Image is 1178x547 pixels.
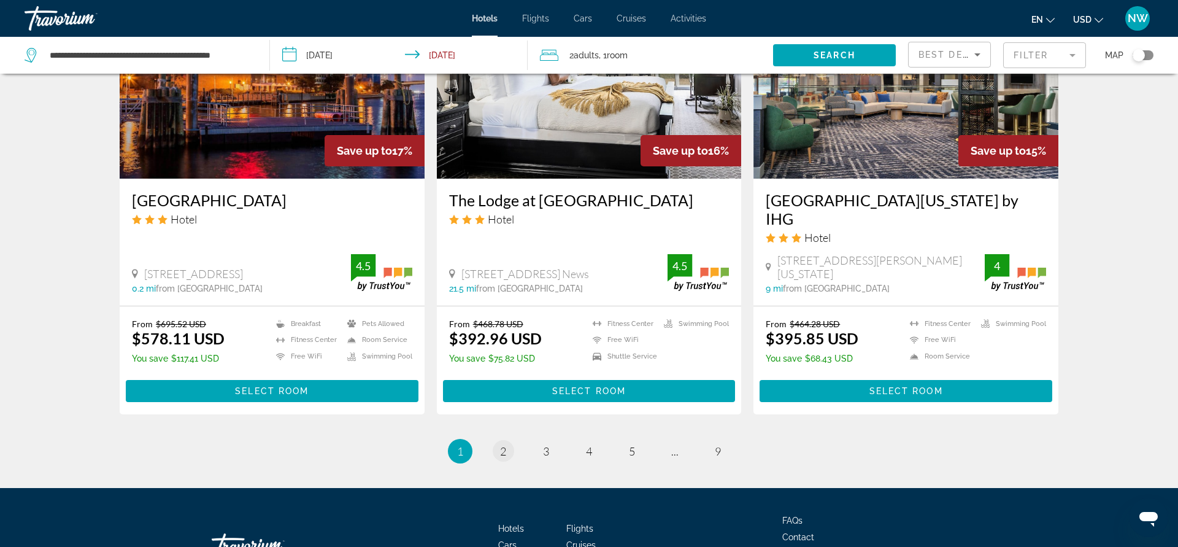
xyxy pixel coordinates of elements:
[958,135,1058,166] div: 15%
[773,44,896,66] button: Search
[904,351,975,362] li: Room Service
[132,354,168,363] span: You save
[668,258,692,273] div: 4.5
[270,319,341,329] li: Breakfast
[975,319,1046,329] li: Swimming Pool
[653,144,708,157] span: Save up to
[766,191,1046,228] a: [GEOGRAPHIC_DATA][US_STATE] by IHG
[473,319,523,329] del: $468.78 USD
[449,319,470,329] span: From
[607,50,628,60] span: Room
[270,351,341,362] li: Free WiFi
[488,212,514,226] span: Hotel
[587,351,658,362] li: Shuttle Service
[985,254,1046,290] img: trustyou-badge.svg
[235,386,309,396] span: Select Room
[918,47,980,62] mat-select: Sort by
[120,439,1058,464] nav: Pagination
[132,212,412,226] div: 3 star Hotel
[341,319,412,329] li: Pets Allowed
[790,319,840,329] del: $464.28 USD
[766,319,787,329] span: From
[658,319,729,329] li: Swimming Pool
[156,284,263,293] span: from [GEOGRAPHIC_DATA]
[599,47,628,64] span: , 1
[971,144,1026,157] span: Save up to
[449,284,476,293] span: 21.5 mi
[552,386,626,396] span: Select Room
[918,50,982,60] span: Best Deals
[566,524,593,533] span: Flights
[671,444,679,458] span: ...
[132,284,156,293] span: 0.2 mi
[543,444,549,458] span: 3
[574,14,592,23] a: Cars
[587,335,658,346] li: Free WiFi
[1105,47,1123,64] span: Map
[760,380,1052,402] button: Select Room
[617,14,646,23] a: Cruises
[766,354,802,363] span: You save
[449,354,542,363] p: $75.82 USD
[443,380,736,402] button: Select Room
[132,319,153,329] span: From
[132,191,412,209] h3: [GEOGRAPHIC_DATA]
[126,380,418,402] button: Select Room
[443,382,736,396] a: Select Room
[804,231,831,244] span: Hotel
[351,254,412,290] img: trustyou-badge.svg
[904,319,975,329] li: Fitness Center
[171,212,197,226] span: Hotel
[25,2,147,34] a: Travorium
[472,14,498,23] a: Hotels
[270,335,341,346] li: Fitness Center
[766,231,1046,244] div: 3 star Hotel
[126,382,418,396] a: Select Room
[476,284,583,293] span: from [GEOGRAPHIC_DATA]
[270,37,528,74] button: Check-in date: Sep 7, 2025 Check-out date: Sep 10, 2025
[1122,6,1153,31] button: User Menu
[569,47,599,64] span: 2
[1031,15,1043,25] span: en
[449,191,730,209] a: The Lodge at [GEOGRAPHIC_DATA]
[449,354,485,363] span: You save
[1129,498,1168,537] iframe: Button to launch messaging window
[325,135,425,166] div: 17%
[586,444,592,458] span: 4
[766,354,858,363] p: $68.43 USD
[522,14,549,23] a: Flights
[671,14,706,23] a: Activities
[341,351,412,362] li: Swimming Pool
[498,524,524,533] a: Hotels
[449,212,730,226] div: 3 star Hotel
[869,386,943,396] span: Select Room
[337,144,392,157] span: Save up to
[1003,42,1086,69] button: Filter
[782,516,803,526] a: FAQs
[351,258,375,273] div: 4.5
[985,258,1009,273] div: 4
[766,284,783,293] span: 9 mi
[528,37,773,74] button: Travelers: 2 adults, 0 children
[574,50,599,60] span: Adults
[341,335,412,346] li: Room Service
[782,532,814,542] a: Contact
[760,382,1052,396] a: Select Room
[156,319,206,329] del: $695.52 USD
[587,319,658,329] li: Fitness Center
[783,284,890,293] span: from [GEOGRAPHIC_DATA]
[777,254,985,281] span: [STREET_ADDRESS][PERSON_NAME][US_STATE]
[144,267,243,281] span: [STREET_ADDRESS]
[715,444,721,458] span: 9
[1123,50,1153,61] button: Toggle map
[814,50,855,60] span: Search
